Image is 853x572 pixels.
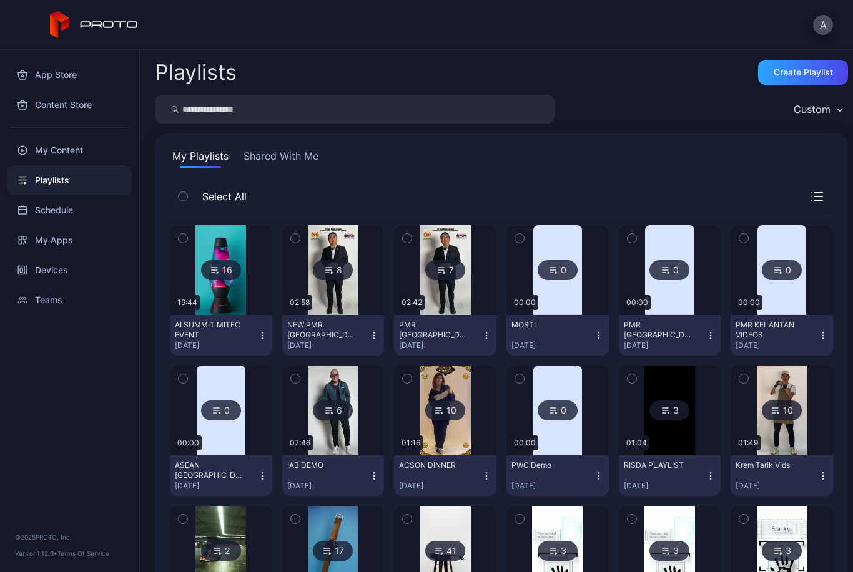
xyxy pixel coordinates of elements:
div: [DATE] [175,341,257,351]
div: [DATE] [624,481,706,491]
a: Terms Of Service [57,550,109,557]
a: App Store [7,60,132,90]
div: 07:46 [287,435,313,450]
div: 3 [538,541,578,561]
div: [DATE] [511,341,594,351]
div: 3 [762,541,802,561]
div: IAB DEMO [287,460,356,470]
div: MOSTI [511,320,580,330]
div: [DATE] [175,481,257,491]
div: 2 [201,541,241,561]
div: [DATE] [511,481,594,491]
button: Custom [787,95,848,124]
div: 16 [201,260,241,280]
button: My Playlists [170,148,231,168]
button: A [813,15,833,35]
div: 02:58 [287,295,312,310]
div: 00:00 [175,435,202,450]
div: 00:00 [511,295,538,310]
div: 41 [425,541,465,561]
a: My Content [7,135,132,165]
div: 0 [538,260,578,280]
a: Playlists [7,165,132,195]
div: NEW PMR KELANTAN 2025 [287,320,356,340]
button: ASEAN [GEOGRAPHIC_DATA] 2025 LANGKAWI[DATE] [170,455,272,496]
div: 01:16 [399,435,423,450]
div: ACSON DINNER [399,460,468,470]
a: Schedule [7,195,132,225]
div: [DATE] [399,341,481,351]
button: Krem Tarik Vids[DATE] [731,455,833,496]
div: [DATE] [736,481,818,491]
div: 3 [649,400,689,420]
button: MOSTI[DATE] [506,315,609,356]
div: 17 [313,541,353,561]
a: Content Store [7,90,132,120]
div: 19:44 [175,295,200,310]
div: 0 [538,400,578,420]
div: PMR KELANTAN VIDEOS [736,320,804,340]
a: My Apps [7,225,132,255]
div: 00:00 [736,295,762,310]
button: PWC Demo[DATE] [506,455,609,496]
button: Shared With Me [241,148,321,168]
div: 0 [201,400,241,420]
div: [DATE] [624,341,706,351]
div: 10 [762,400,802,420]
div: 7 [425,260,465,280]
div: 6 [313,400,353,420]
div: ASEAN MALAYSIA 2025 LANGKAWI [175,460,244,480]
button: NEW PMR [GEOGRAPHIC_DATA] 2025[DATE] [282,315,385,356]
div: [DATE] [736,341,818,351]
div: AI SUMMIT MITEC EVENT [175,320,244,340]
div: 01:04 [624,435,649,450]
button: AI SUMMIT MITEC EVENT[DATE] [170,315,272,356]
div: 0 [649,260,689,280]
div: [DATE] [399,481,481,491]
button: IAB DEMO[DATE] [282,455,385,496]
button: PMR KELANTAN VIDEOS[DATE] [731,315,833,356]
div: PMR KELANTAN LOOPING [624,320,693,340]
span: Select All [196,189,247,204]
div: 8 [313,260,353,280]
a: Teams [7,285,132,315]
div: Custom [794,103,831,115]
button: PMR [GEOGRAPHIC_DATA] LOOPING[DATE] [619,315,721,356]
div: [DATE] [287,481,370,491]
div: 00:00 [511,435,538,450]
span: Version 1.12.0 • [15,550,57,557]
div: 01:49 [736,435,761,450]
button: PMR [GEOGRAPHIC_DATA] LUMA[DATE] [394,315,496,356]
div: RISDA PLAYLIST [624,460,693,470]
button: Create Playlist [758,60,848,85]
div: 02:42 [399,295,425,310]
div: Krem Tarik Vids [736,460,804,470]
button: RISDA PLAYLIST[DATE] [619,455,721,496]
div: Create Playlist [774,67,833,77]
div: PMR KELANTAN LUMA [399,320,468,340]
div: PWC Demo [511,460,580,470]
div: 3 [649,541,689,561]
h2: Playlists [155,61,237,84]
a: Devices [7,255,132,285]
div: 10 [425,400,465,420]
div: © 2025 PROTO, Inc. [15,532,124,542]
div: 00:00 [624,295,651,310]
button: ACSON DINNER[DATE] [394,455,496,496]
div: [DATE] [287,341,370,351]
div: 0 [762,260,802,280]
